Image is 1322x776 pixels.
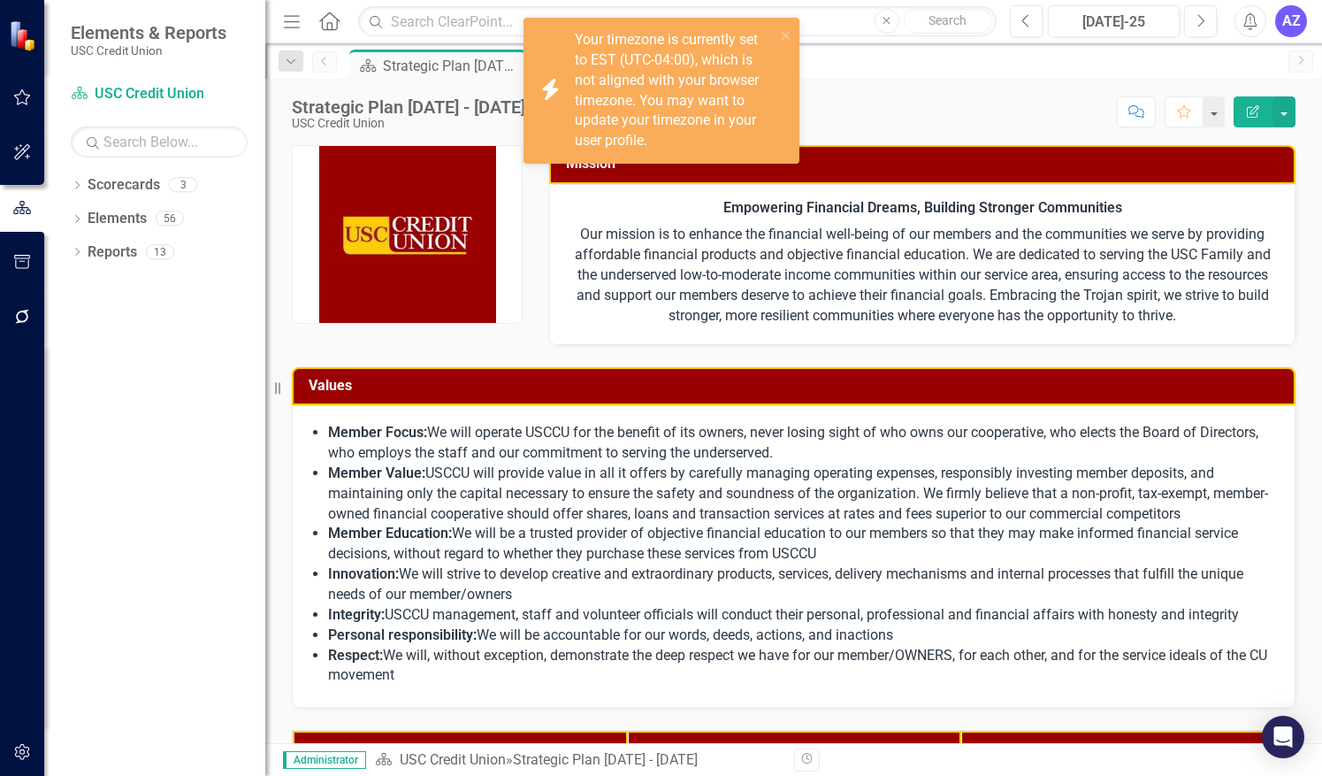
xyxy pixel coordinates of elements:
strong: Innovation: [328,565,399,582]
div: USC Credit Union [292,117,525,130]
li: We will, without exception, demonstrate the deep respect we have for our member/OWNERS, for each ... [328,646,1277,687]
strong: Member Education: [328,525,452,542]
li: We will be accountable for our words, deeds, actions, and inactions [328,626,1277,646]
div: Strategic Plan [DATE] - [DATE] [513,751,698,768]
h3: Values [309,378,1285,394]
p: Our mission is to enhance the financial well-being of our members and the communities we serve by... [568,221,1277,326]
strong: Member Focus: [328,424,427,441]
span: Elements & Reports [71,22,226,43]
a: Elements [88,209,147,229]
div: » [375,750,781,771]
small: USC Credit Union [71,43,226,58]
span: Search [928,13,967,27]
div: [DATE]-25 [1054,12,1174,33]
button: AZ [1275,5,1307,37]
strong: Respect: [328,647,383,664]
a: Scorecards [88,175,160,196]
strong: Integrity: [328,606,385,623]
button: close [780,25,792,45]
a: USC Credit Union [71,84,248,104]
strong: Personal responsibility: [328,626,477,643]
strong: Member Value: [328,465,425,481]
button: [DATE]-25 [1048,5,1181,37]
span: Administrator [283,751,366,769]
img: ClearPoint Strategy [9,20,40,51]
strong: Empowering Financial Dreams, Building Stronger Communities [723,199,1122,216]
li: USCCU management, staff and volunteer officials will conduct their personal, professional and fin... [328,605,1277,626]
input: Search ClearPoint... [358,6,996,37]
h3: Mission [566,156,1285,172]
a: Reports [88,242,137,263]
div: 13 [146,244,174,259]
div: Strategic Plan [DATE] - [DATE] [383,55,522,77]
div: 3 [169,178,197,193]
a: USC Credit Union [400,751,506,768]
div: Strategic Plan [DATE] - [DATE] [292,97,525,117]
img: USC Credit Union | LinkedIn [319,146,496,323]
li: We will operate USCCU for the benefit of its owners, never losing sight of who owns our cooperati... [328,423,1277,464]
input: Search Below... [71,127,248,158]
div: 56 [156,211,184,227]
li: USCCU will provide value in all it offers by carefully managing operating expenses, responsibly i... [328,464,1277,525]
li: We will be a trusted provider of objective financial education to our members so that they may ma... [328,524,1277,565]
div: Your timezone is currently set to EST (UTC-04:00), which is not aligned with your browser timezon... [575,30,775,151]
li: We will strive to develop creative and extraordinary products, services, delivery mechanisms and ... [328,565,1277,605]
div: Open Intercom Messenger [1262,716,1304,758]
button: Search [904,9,992,34]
